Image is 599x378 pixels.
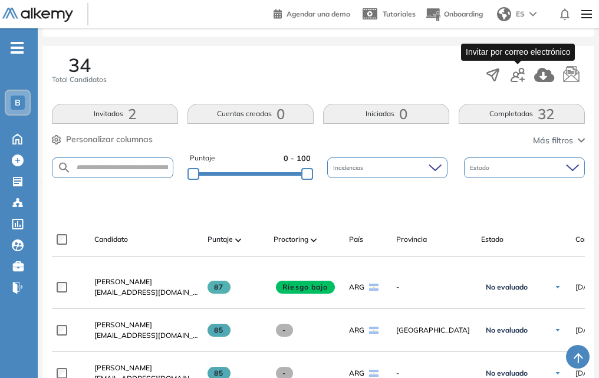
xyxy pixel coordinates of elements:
img: SEARCH_ALT [57,160,71,175]
button: Más filtros [533,134,585,147]
img: ARG [369,370,379,377]
span: [PERSON_NAME] [94,277,152,286]
span: B [15,98,21,107]
button: Invitados2 [52,104,178,124]
span: Proctoring [274,234,308,245]
img: ARG [369,284,379,291]
span: [EMAIL_ADDRESS][DOMAIN_NAME] [94,330,198,341]
span: ES [516,9,525,19]
button: Cuentas creadas0 [187,104,314,124]
span: 34 [68,55,91,74]
span: Riesgo bajo [276,281,335,294]
span: - [276,324,293,337]
button: Completadas32 [459,104,585,124]
a: [PERSON_NAME] [94,320,198,330]
span: Más filtros [533,134,573,147]
span: [PERSON_NAME] [94,320,152,329]
img: arrow [529,12,537,17]
img: world [497,7,511,21]
img: Menu [577,2,597,26]
span: [PERSON_NAME] [94,363,152,372]
button: Onboarding [425,2,483,27]
span: Onboarding [444,9,483,18]
span: Tutoriales [383,9,416,18]
img: [missing "en.ARROW_ALT" translation] [311,238,317,242]
iframe: Chat Widget [387,241,599,378]
img: [missing "en.ARROW_ALT" translation] [235,238,241,242]
span: Candidato [94,234,128,245]
span: Provincia [396,234,427,245]
span: 87 [208,281,231,294]
div: Invitar por correo electrónico [461,44,575,61]
div: Incidencias [327,157,448,178]
span: Estado [470,163,492,172]
span: Incidencias [333,163,366,172]
span: ARG [349,282,364,292]
span: País [349,234,363,245]
span: ARG [349,325,364,336]
span: Puntaje [208,234,233,245]
button: Personalizar columnas [52,133,153,146]
span: Agendar una demo [287,9,350,18]
span: Estado [481,234,503,245]
div: Widget de chat [387,241,599,378]
span: Personalizar columnas [66,133,153,146]
button: Iniciadas0 [323,104,449,124]
span: 0 - 100 [284,153,311,164]
div: Estado [464,157,585,178]
img: Logo [2,8,73,22]
span: Puntaje [190,153,215,164]
a: [PERSON_NAME] [94,363,198,373]
a: [PERSON_NAME] [94,277,198,287]
span: [EMAIL_ADDRESS][DOMAIN_NAME] [94,287,198,298]
span: Total Candidatos [52,74,107,85]
img: ARG [369,327,379,334]
span: 85 [208,324,231,337]
i: - [11,47,24,49]
a: Agendar una demo [274,6,350,20]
